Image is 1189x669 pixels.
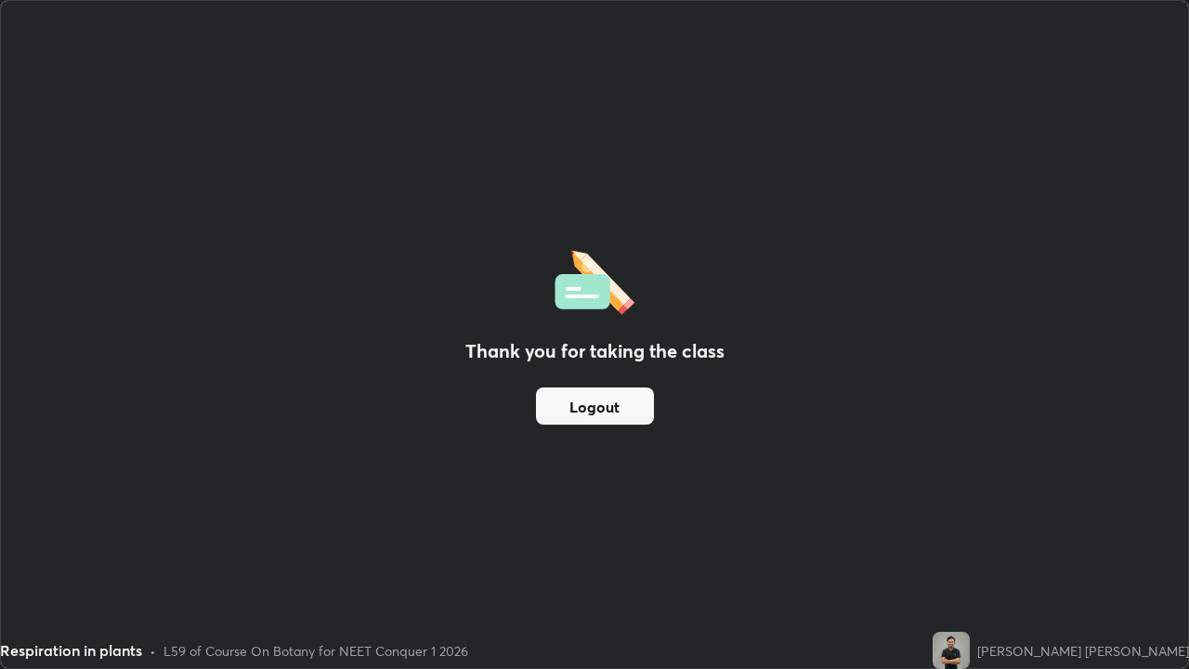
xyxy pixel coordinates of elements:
[555,244,634,315] img: offlineFeedback.1438e8b3.svg
[536,387,654,425] button: Logout
[150,641,156,661] div: •
[933,632,970,669] img: 3e079731d6954bf99f87b3e30aff4e14.jpg
[465,337,725,365] h2: Thank you for taking the class
[977,641,1189,661] div: [PERSON_NAME] [PERSON_NAME]
[163,641,468,661] div: L59 of Course On Botany for NEET Conquer 1 2026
